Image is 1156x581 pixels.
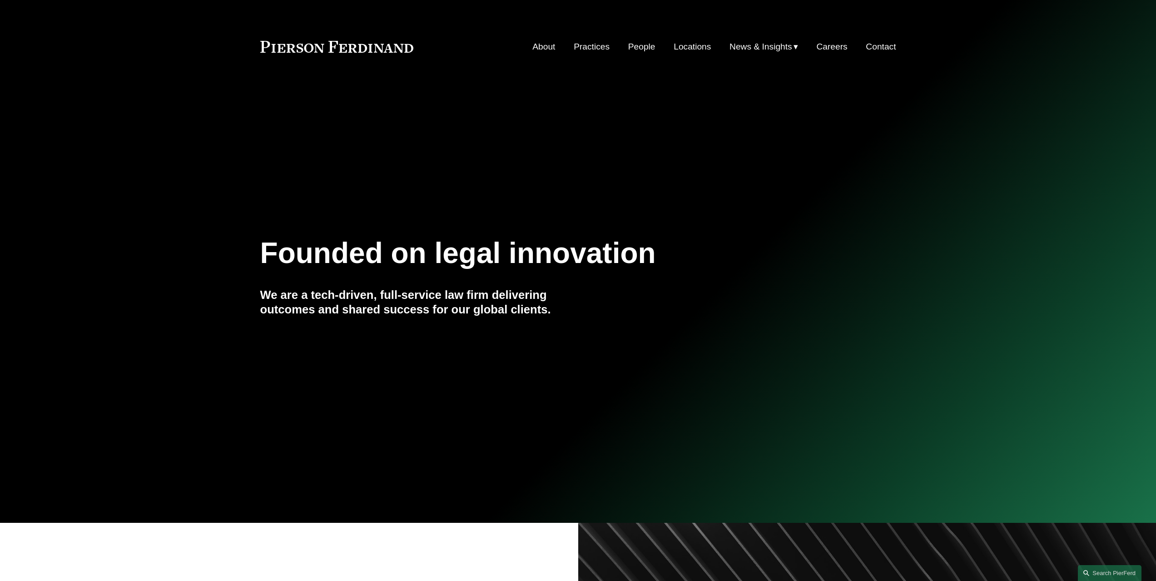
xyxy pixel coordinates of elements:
a: Careers [816,38,847,55]
a: Locations [674,38,711,55]
a: People [628,38,655,55]
h4: We are a tech-driven, full-service law firm delivering outcomes and shared success for our global... [260,288,578,317]
a: Practices [574,38,610,55]
a: Search this site [1078,565,1141,581]
a: Contact [866,38,896,55]
span: News & Insights [729,39,792,55]
a: folder dropdown [729,38,798,55]
a: About [532,38,555,55]
h1: Founded on legal innovation [260,237,790,270]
